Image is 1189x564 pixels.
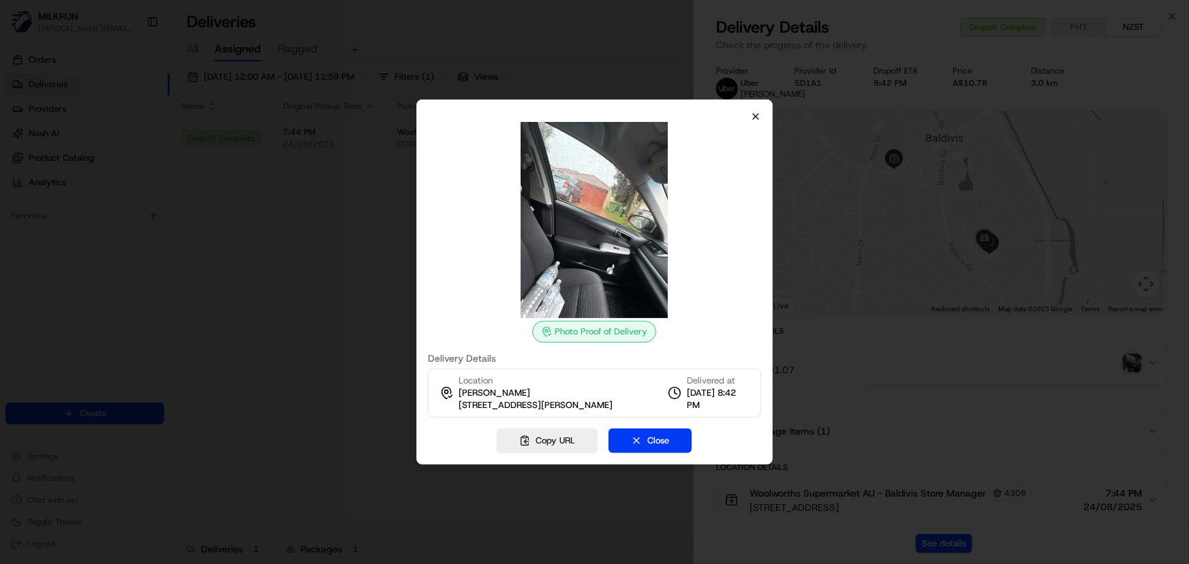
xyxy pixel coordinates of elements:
button: Close [609,428,692,453]
span: [DATE] 8:42 PM [687,387,750,411]
span: Delivered at [687,375,750,387]
img: photo_proof_of_delivery image [497,122,693,318]
span: Location [459,375,493,387]
div: Photo Proof of Delivery [533,321,657,343]
span: [STREET_ADDRESS][PERSON_NAME] [459,399,613,411]
label: Delivery Details [428,354,762,363]
span: [PERSON_NAME] [459,387,530,399]
button: Copy URL [497,428,598,453]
